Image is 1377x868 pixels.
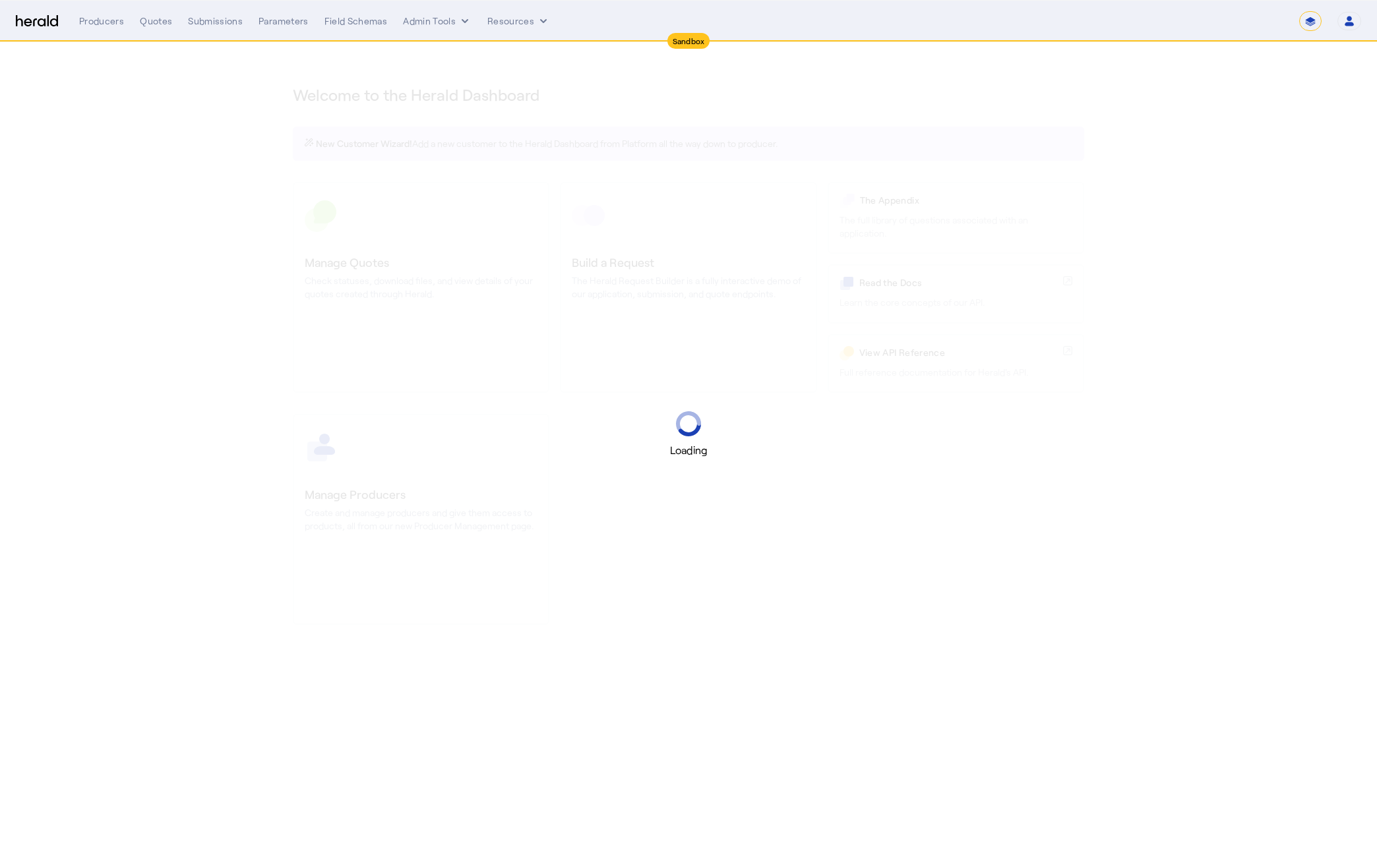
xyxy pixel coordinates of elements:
div: Parameters [259,14,309,28]
button: Resources dropdown menu [487,14,550,28]
div: Submissions [188,14,243,28]
img: Herald Logo [16,15,58,28]
button: internal dropdown menu [403,14,472,28]
div: Quotes [140,14,172,28]
div: Producers [79,14,124,28]
div: Field Schemas [324,14,388,28]
div: Sandbox [667,33,710,49]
